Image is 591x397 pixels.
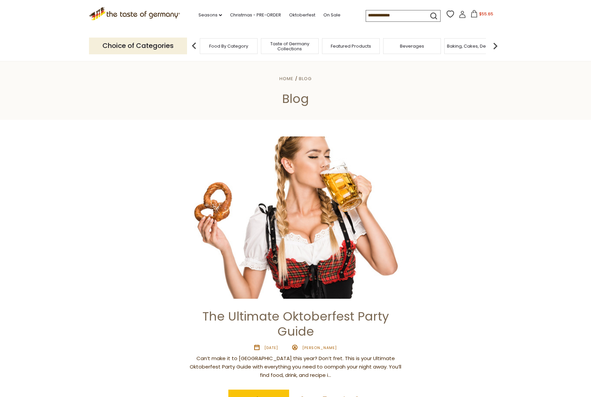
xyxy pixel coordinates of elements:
[489,39,502,53] img: next arrow
[264,345,278,350] time: [DATE]
[198,11,222,19] a: Seasons
[447,44,499,49] a: Baking, Cakes, Desserts
[187,136,404,299] img: The Ultimate Oktoberfest Party Guide
[299,75,312,82] a: Blog
[187,39,201,53] img: previous arrow
[479,11,493,17] span: $55.65
[323,11,340,19] a: On Sale
[302,345,337,350] span: [PERSON_NAME]
[209,44,248,49] a: Food By Category
[400,44,424,49] a: Beverages
[89,38,187,54] p: Choice of Categories
[467,10,496,20] button: $55.65
[187,354,404,380] div: Can’t make it to [GEOGRAPHIC_DATA] this year? Don’t fret. This is your Ultimate Oktoberfest Party...
[279,75,293,82] a: Home
[202,308,389,340] a: The Ultimate Oktoberfest Party Guide
[230,11,281,19] a: Christmas - PRE-ORDER
[263,41,317,51] a: Taste of Germany Collections
[289,11,315,19] a: Oktoberfest
[21,91,570,106] h1: Blog
[331,44,371,49] a: Featured Products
